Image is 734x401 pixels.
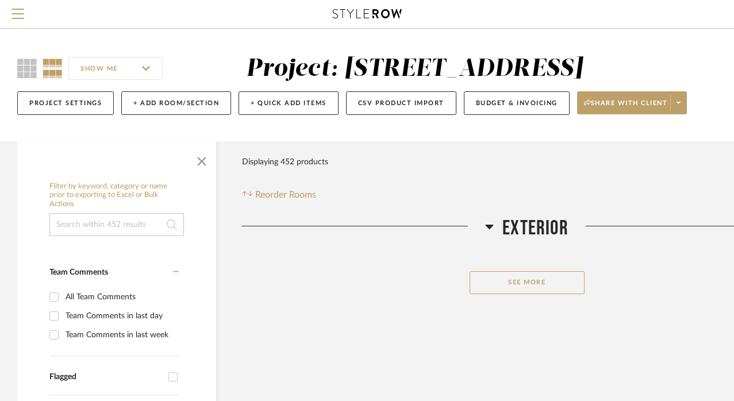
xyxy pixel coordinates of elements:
div: Displaying 452 products [242,151,328,173]
h6: Filter by keyword, category or name prior to exporting to Excel or Bulk Actions [49,182,184,209]
div: Project: [STREET_ADDRESS] [246,57,583,81]
button: Close [190,148,213,171]
button: CSV Product Import [346,91,456,115]
span: Reorder Rooms [255,188,316,202]
button: + Quick Add Items [239,91,339,115]
button: Reorder Rooms [242,188,316,202]
button: + Add Room/Section [121,91,231,115]
button: Budget & Invoicing [464,91,570,115]
button: Share with client [577,91,687,114]
input: Search within 452 results [49,213,184,236]
button: See More [470,271,585,294]
div: Team Comments in last week [66,326,176,344]
div: Team Comments in last day [66,307,176,325]
button: Project Settings [17,91,114,115]
span: Team Comments [49,268,108,276]
div: Flagged [49,372,163,382]
span: Share with client [584,99,668,116]
div: All Team Comments [66,288,176,306]
span: Exterior [502,216,568,241]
